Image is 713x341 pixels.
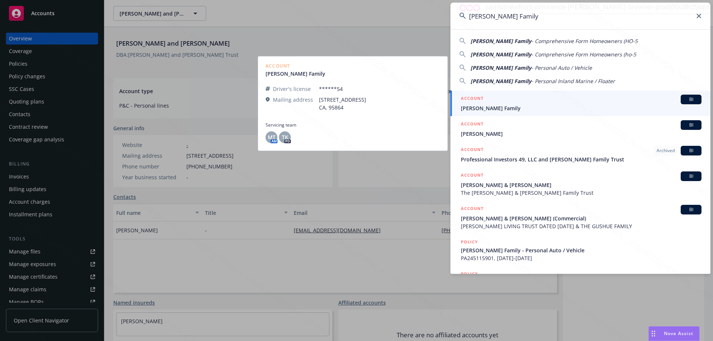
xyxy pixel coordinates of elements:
[471,64,531,71] span: [PERSON_NAME] Family
[649,327,658,341] div: Drag to move
[531,37,638,45] span: - Comprehensive Form Homeowners (HO-5
[461,104,701,112] span: [PERSON_NAME] Family
[450,167,710,201] a: ACCOUNTBI[PERSON_NAME] & [PERSON_NAME]The [PERSON_NAME] & [PERSON_NAME] Family Trust
[450,234,710,266] a: POLICY[PERSON_NAME] Family - Personal Auto / VehiclePA245115901, [DATE]-[DATE]
[461,246,701,254] span: [PERSON_NAME] Family - Personal Auto / Vehicle
[461,205,484,214] h5: ACCOUNT
[648,326,700,341] button: Nova Assist
[471,78,531,85] span: [PERSON_NAME] Family
[461,146,484,155] h5: ACCOUNT
[684,147,699,154] span: BI
[450,116,710,142] a: ACCOUNTBI[PERSON_NAME]
[450,201,710,234] a: ACCOUNTBI[PERSON_NAME] & [PERSON_NAME] (Commercial)[PERSON_NAME] LIVING TRUST DATED [DATE] & THE ...
[461,120,484,129] h5: ACCOUNT
[471,37,531,45] span: [PERSON_NAME] Family
[461,130,701,138] span: [PERSON_NAME]
[531,64,592,71] span: - Personal Auto / Vehicle
[450,3,710,29] input: Search...
[461,270,478,278] h5: POLICY
[450,266,710,298] a: POLICY
[461,155,701,163] span: Professional Investors 49, LLC and [PERSON_NAME] Family Trust
[684,206,699,213] span: BI
[657,147,675,154] span: Archived
[664,330,693,337] span: Nova Assist
[531,78,615,85] span: - Personal Inland Marine / Floater
[461,238,478,246] h5: POLICY
[461,95,484,104] h5: ACCOUNT
[471,51,531,58] span: [PERSON_NAME] Family
[461,214,701,222] span: [PERSON_NAME] & [PERSON_NAME] (Commercial)
[461,222,701,230] span: [PERSON_NAME] LIVING TRUST DATED [DATE] & THE GUSHUE FAMILY
[684,96,699,103] span: BI
[461,181,701,189] span: [PERSON_NAME] & [PERSON_NAME]
[531,51,636,58] span: - Comprehensive Form Homeowners (ho-5
[684,173,699,180] span: BI
[450,91,710,116] a: ACCOUNTBI[PERSON_NAME] Family
[450,142,710,167] a: ACCOUNTArchivedBIProfessional Investors 49, LLC and [PERSON_NAME] Family Trust
[461,189,701,197] span: The [PERSON_NAME] & [PERSON_NAME] Family Trust
[461,254,701,262] span: PA245115901, [DATE]-[DATE]
[461,171,484,180] h5: ACCOUNT
[684,122,699,128] span: BI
